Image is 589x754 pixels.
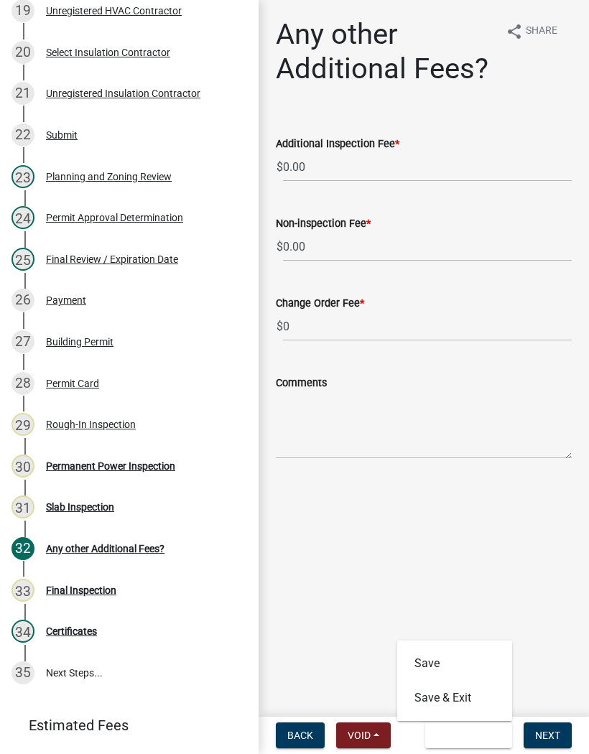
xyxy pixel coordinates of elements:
[46,337,113,347] div: Building Permit
[276,299,364,309] label: Change Order Fee
[425,722,512,748] button: Save & Exit
[11,289,34,312] div: 26
[46,295,86,305] div: Payment
[46,626,97,636] div: Certificates
[276,232,284,261] span: $
[46,47,170,57] div: Select Insulation Contractor
[397,681,512,715] button: Save & Exit
[11,206,34,229] div: 24
[526,23,557,40] span: Share
[506,23,523,40] i: share
[46,88,200,98] div: Unregistered Insulation Contractor
[46,254,178,264] div: Final Review / Expiration Date
[11,372,34,395] div: 28
[276,312,284,341] span: $
[535,730,560,741] span: Next
[11,661,34,684] div: 35
[46,461,175,471] div: Permanent Power Inspection
[336,722,391,748] button: Void
[11,495,34,518] div: 31
[11,330,34,353] div: 27
[11,413,34,436] div: 29
[276,139,399,149] label: Additional Inspection Fee
[437,730,492,741] span: Save & Exit
[11,579,34,602] div: 33
[11,165,34,188] div: 23
[46,172,172,182] div: Planning and Zoning Review
[524,722,572,748] button: Next
[11,455,34,478] div: 30
[11,537,34,560] div: 32
[46,213,183,223] div: Permit Approval Determination
[46,544,164,554] div: Any other Additional Fees?
[348,730,371,741] span: Void
[11,620,34,643] div: 34
[397,646,512,681] button: Save
[276,219,371,229] label: Non-inspection Fee
[46,419,136,429] div: Rough-In Inspection
[46,585,116,595] div: Final Inspection
[46,378,99,388] div: Permit Card
[11,711,236,740] a: Estimated Fees
[276,17,494,86] h1: Any other Additional Fees?
[11,82,34,105] div: 21
[276,152,284,182] span: $
[397,641,512,721] div: Save & Exit
[276,378,327,388] label: Comments
[11,248,34,271] div: 25
[287,730,313,741] span: Back
[46,6,182,16] div: Unregistered HVAC Contractor
[46,130,78,140] div: Submit
[276,722,325,748] button: Back
[494,17,569,45] button: shareShare
[11,124,34,146] div: 22
[46,502,114,512] div: Slab Inspection
[11,41,34,64] div: 20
